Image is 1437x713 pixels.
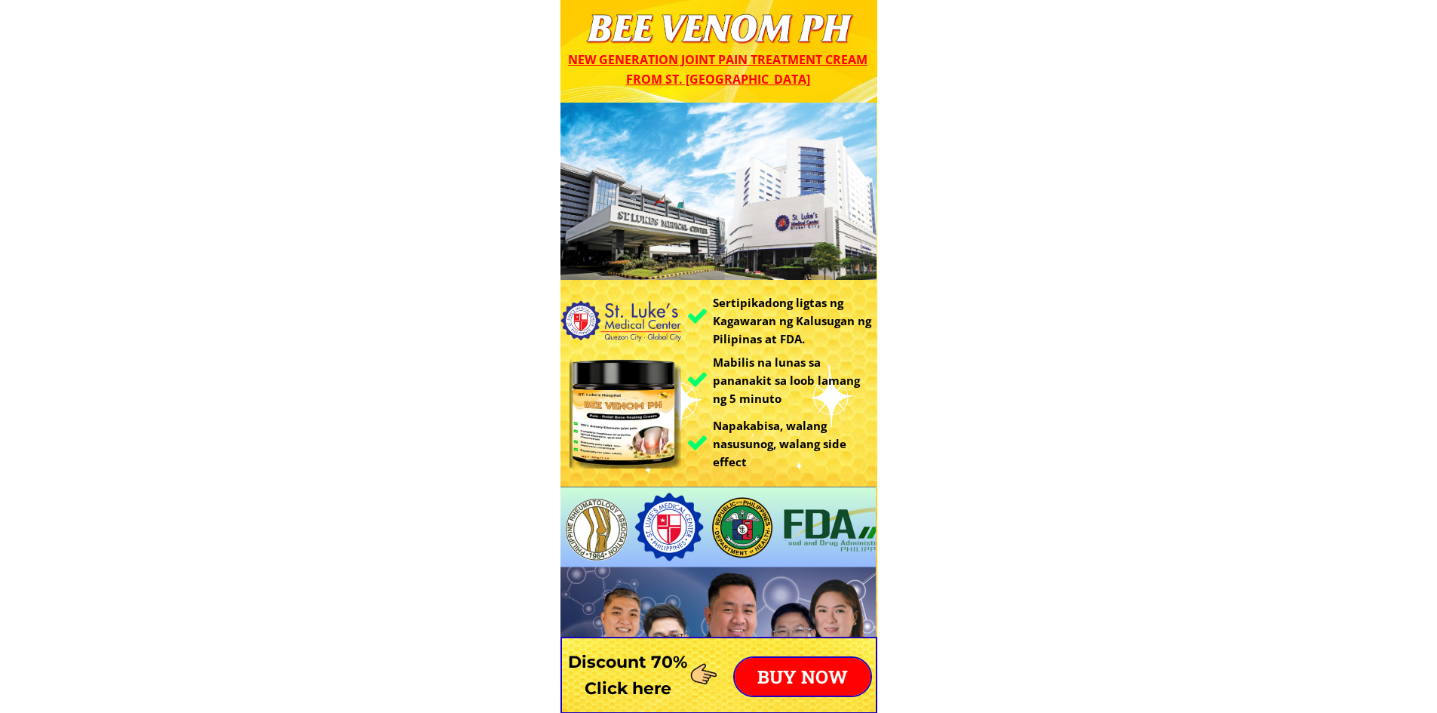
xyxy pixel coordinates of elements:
[560,649,695,702] h3: Discount 70% Click here
[713,353,873,407] h3: Mabilis na lunas sa pananakit sa loob lamang ng 5 minuto
[713,293,880,348] h3: Sertipikadong ligtas ng Kagawaran ng Kalusugan ng Pilipinas at FDA.
[713,416,877,471] h3: Napakabisa, walang nasusunog, walang side effect
[735,658,870,696] p: BUY NOW
[568,51,867,88] span: New generation joint pain treatment cream from St. [GEOGRAPHIC_DATA]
